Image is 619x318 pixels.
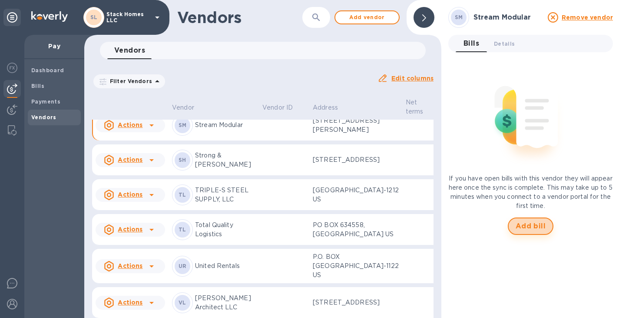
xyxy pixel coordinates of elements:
[118,156,142,163] u: Actions
[31,67,64,74] b: Dashboard
[262,103,293,112] p: Vendor ID
[3,9,21,26] div: Unpin categories
[114,44,145,57] span: Vendors
[195,221,255,239] p: Total Quality Logistics
[313,116,399,134] p: [STREET_ADDRESS][PERSON_NAME]
[106,77,152,85] p: Filter Vendors
[31,114,56,121] b: Vendors
[179,299,186,306] b: VL
[172,103,194,112] p: Vendor
[31,42,77,50] p: Pay
[31,98,60,105] b: Payments
[313,186,399,204] p: [GEOGRAPHIC_DATA]-1212 US
[31,83,44,89] b: Bills
[473,13,543,22] h3: Stream Modular
[313,103,338,112] p: Address
[172,103,205,112] span: Vendor
[516,221,546,231] span: Add bill
[106,11,150,23] p: Stack Homes LLC
[313,221,399,239] p: PO BOX 634558, [GEOGRAPHIC_DATA] US
[118,262,142,269] u: Actions
[342,12,392,23] span: Add vendor
[334,10,400,24] button: Add vendor
[118,191,142,198] u: Actions
[179,263,187,269] b: UR
[313,298,399,307] p: [STREET_ADDRESS]
[406,98,424,116] p: Net terms
[313,252,399,280] p: P.O. BOX [GEOGRAPHIC_DATA]-1122 US
[391,75,434,82] u: Edit columns
[177,8,300,27] h1: Vendors
[262,103,304,112] span: Vendor ID
[562,14,613,21] u: Remove vendor
[118,299,142,306] u: Actions
[195,261,255,271] p: United Rentals
[195,186,255,204] p: TRIPLE-S STEEL SUPPLY, LLC
[508,218,554,235] button: Add bill
[406,98,435,116] span: Net terms
[179,157,186,163] b: SH
[313,103,349,112] span: Address
[448,174,613,211] p: If you have open bills with this vendor they will appear here once the sync is complete. This may...
[179,191,186,198] b: TL
[7,63,17,73] img: Foreign exchange
[455,14,463,20] b: SM
[31,11,68,22] img: Logo
[195,151,255,169] p: Strong & [PERSON_NAME]
[179,226,186,233] b: TL
[313,155,399,164] p: [STREET_ADDRESS]
[118,226,142,233] u: Actions
[195,121,255,130] p: Stream Modular
[90,14,98,20] b: SL
[463,37,479,50] span: Bills
[195,294,255,312] p: [PERSON_NAME] Architect LLC
[118,121,142,128] u: Actions
[494,39,515,48] span: Details
[179,122,187,128] b: SM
